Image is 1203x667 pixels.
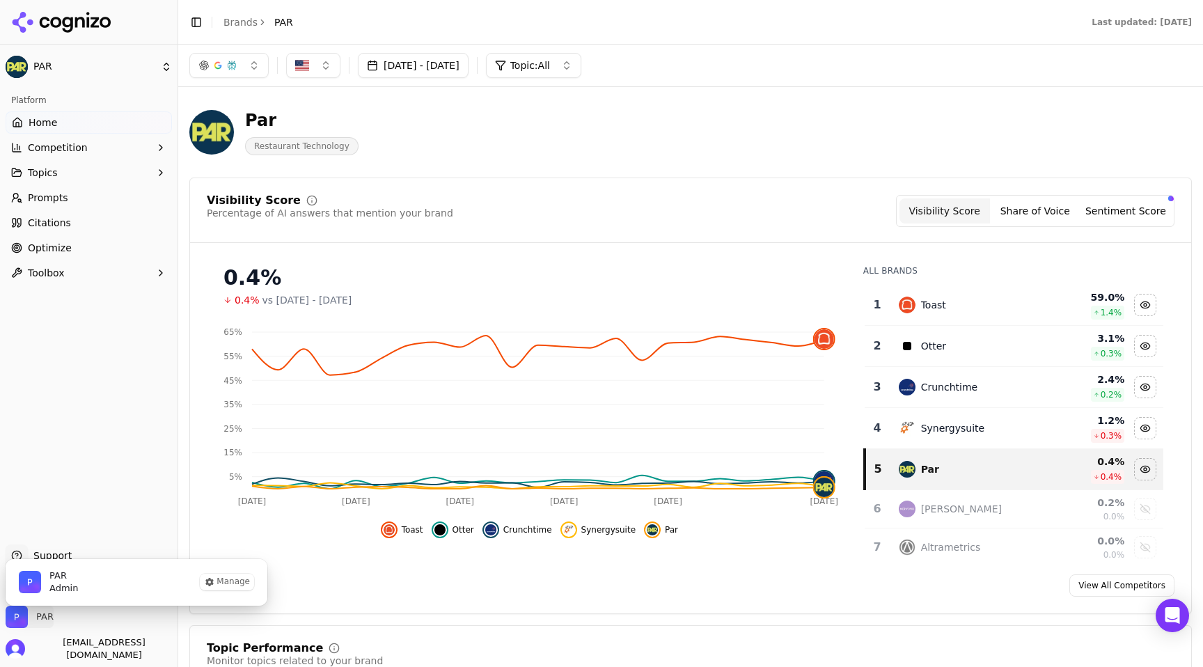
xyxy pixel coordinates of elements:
[1134,498,1156,520] button: Show ncr aloha data
[1103,549,1125,560] span: 0.0%
[870,379,885,395] div: 3
[262,293,352,307] span: vs [DATE] - [DATE]
[1048,414,1124,427] div: 1.2 %
[28,191,68,205] span: Prompts
[482,521,552,538] button: Hide crunchtime data
[870,501,885,517] div: 6
[453,524,474,535] span: Otter
[434,524,446,535] img: otter
[295,58,309,72] img: US
[235,293,260,307] span: 0.4%
[870,539,885,556] div: 7
[36,611,54,623] span: PAR
[223,265,835,290] div: 0.4%
[870,297,885,313] div: 1
[223,376,242,386] tspan: 45%
[563,524,574,535] img: synergysuite
[1101,348,1122,359] span: 0.3 %
[921,380,977,394] div: Crunchtime
[432,521,474,538] button: Hide otter data
[1134,294,1156,316] button: Hide toast data
[274,15,293,29] span: PAR
[654,496,682,506] tspan: [DATE]
[863,285,1163,605] div: Data table
[550,496,579,506] tspan: [DATE]
[1101,430,1122,441] span: 0.3 %
[870,338,885,354] div: 2
[28,141,88,155] span: Competition
[245,109,359,132] div: Par
[863,265,1163,276] div: All Brands
[6,56,28,78] img: PAR
[870,420,885,437] div: 4
[1048,455,1124,469] div: 0.4 %
[560,521,636,538] button: Hide synergysuite data
[1156,599,1189,632] div: Open Intercom Messenger
[207,206,453,220] div: Percentage of AI answers that mention your brand
[402,524,423,535] span: Toast
[200,574,254,590] button: Manage
[29,116,57,130] span: Home
[1048,496,1124,510] div: 0.2 %
[446,496,475,506] tspan: [DATE]
[921,421,985,435] div: Synergysuite
[31,636,172,661] span: [EMAIL_ADDRESS][DOMAIN_NAME]
[28,549,72,563] span: Support
[1134,536,1156,558] button: Show altrametrics data
[1101,389,1122,400] span: 0.2 %
[899,297,915,313] img: toast
[810,496,838,506] tspan: [DATE]
[921,298,946,312] div: Toast
[503,524,552,535] span: Crunchtime
[899,420,915,437] img: synergysuite
[6,89,172,111] div: Platform
[899,539,915,556] img: altrametrics
[921,462,939,476] div: Par
[207,195,301,206] div: Visibility Score
[6,606,54,628] button: Close organization switcher
[1048,372,1124,386] div: 2.4 %
[1080,198,1171,223] button: Sentiment Score
[223,15,293,29] nav: breadcrumb
[1134,335,1156,357] button: Hide otter data
[581,524,636,535] span: Synergysuite
[1092,17,1192,28] div: Last updated: [DATE]
[1101,307,1122,318] span: 1.4 %
[6,636,172,661] button: Open user button
[223,400,242,409] tspan: 35%
[49,570,78,582] span: PAR
[223,448,242,457] tspan: 15%
[1069,574,1174,597] a: View All Competitors
[207,643,323,654] div: Topic Performance
[647,524,658,535] img: par
[223,17,258,28] a: Brands
[223,327,242,337] tspan: 65%
[6,639,25,659] img: 's logo
[28,241,72,255] span: Optimize
[815,478,834,497] img: par
[921,540,981,554] div: Altrametrics
[28,166,58,180] span: Topics
[872,461,885,478] div: 5
[28,266,65,280] span: Toolbox
[815,329,834,349] img: toast
[229,472,242,482] tspan: 5%
[815,471,834,491] img: crunchtime
[189,110,234,155] img: PAR
[485,524,496,535] img: crunchtime
[899,461,915,478] img: par
[49,582,78,595] span: Admin
[28,216,71,230] span: Citations
[899,338,915,354] img: otter
[510,58,550,72] span: Topic: All
[1048,331,1124,345] div: 3.1 %
[1103,511,1125,522] span: 0.0%
[1101,471,1122,482] span: 0.4 %
[245,137,359,155] span: Restaurant Technology
[899,379,915,395] img: crunchtime
[1134,458,1156,480] button: Hide par data
[342,496,370,506] tspan: [DATE]
[381,521,423,538] button: Hide toast data
[899,501,915,517] img: ncr aloha
[6,606,28,628] img: PAR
